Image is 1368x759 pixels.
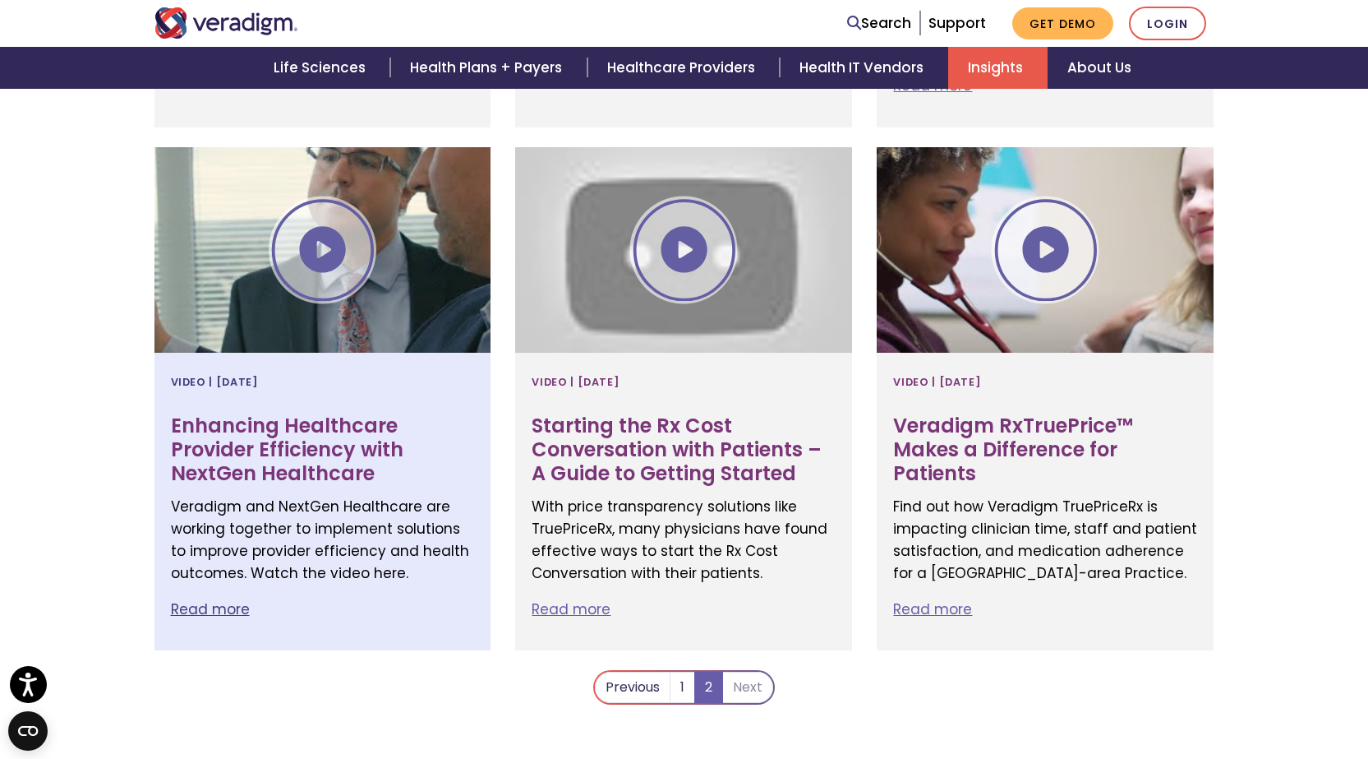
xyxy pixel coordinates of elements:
[532,414,836,485] h3: Starting the Rx Cost Conversation with Patients – A Guide to Getting Started
[694,672,723,703] a: 2
[1129,7,1206,40] a: Login
[532,369,620,396] span: Video | [DATE]
[1012,7,1113,39] a: Get Demo
[154,7,298,39] img: Veradigm logo
[893,414,1197,485] h3: Veradigm RxTruePrice™ Makes a Difference for Patients
[928,13,986,33] a: Support
[171,369,259,396] span: Video | [DATE]
[847,12,911,35] a: Search
[254,47,390,89] a: Life Sciences
[948,47,1048,89] a: Insights
[593,670,775,718] nav: Pagination Controls
[8,711,48,751] button: Open CMP widget
[532,599,610,619] a: Read more
[595,672,670,703] a: Previous
[893,369,981,396] span: Video | [DATE]
[171,599,250,619] a: Read more
[893,599,972,619] a: Read more
[171,496,475,585] p: Veradigm and NextGen Healthcare are working together to implement solutions to improve provider e...
[587,47,780,89] a: Healthcare Providers
[670,672,695,703] a: 1
[780,47,948,89] a: Health IT Vendors
[1048,47,1151,89] a: About Us
[171,414,475,485] h3: Enhancing Healthcare Provider Efficiency with NextGen Healthcare
[893,496,1197,585] p: Find out how Veradigm TruePriceRx is impacting clinician time, staff and patient satisfaction, an...
[1052,641,1348,739] iframe: Drift Chat Widget
[532,496,836,585] p: With price transparency solutions like TruePriceRx, many physicians have found effective ways to ...
[390,47,587,89] a: Health Plans + Payers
